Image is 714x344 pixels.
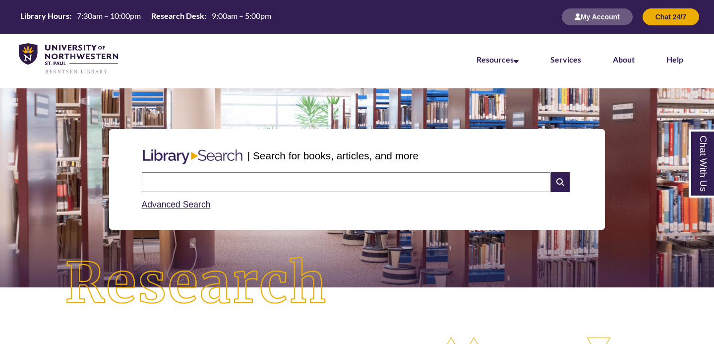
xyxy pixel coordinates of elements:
span: 7:30am – 10:00pm [77,11,141,20]
table: Hours Today [16,10,275,23]
a: Services [550,55,581,64]
a: Help [666,55,683,64]
th: Research Desk: [147,10,208,21]
a: Resources [476,55,519,64]
button: Chat 24/7 [643,8,699,25]
i: Search [551,172,570,192]
img: UNWSP Library Logo [19,43,118,74]
button: My Account [562,8,633,25]
img: Libary Search [138,145,247,168]
a: Advanced Search [142,200,211,209]
a: Hours Today [16,10,275,24]
a: About [613,55,635,64]
p: | Search for books, articles, and more [247,148,418,163]
span: 9:00am – 5:00pm [212,11,271,20]
img: Research [36,228,357,340]
a: My Account [562,12,633,21]
a: Chat 24/7 [643,12,699,21]
th: Library Hours: [16,10,73,21]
